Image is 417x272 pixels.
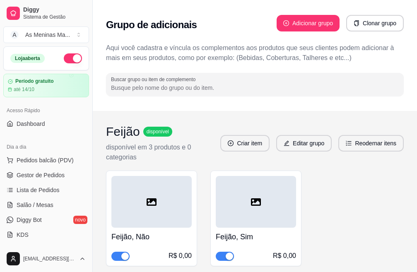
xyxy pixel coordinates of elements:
button: Pedidos balcão (PDV) [3,154,89,167]
a: Período gratuitoaté 14/10 [3,74,89,97]
p: disponível em 3 produtos e 0 categorias [106,142,220,162]
span: Dashboard [17,120,45,128]
label: Buscar grupo ou item de complemento [111,76,198,83]
a: KDS [3,228,89,241]
h4: Feijão, Sim [216,231,296,243]
div: R$ 0,00 [169,251,192,261]
span: Diggy [23,6,86,14]
div: As Meninas Ma ... [25,31,70,39]
span: disponível [145,128,171,135]
span: copy [354,20,359,26]
button: copyClonar grupo [346,15,404,31]
button: plus-circleAdicionar grupo [277,15,340,31]
div: Loja aberta [10,54,45,63]
button: editEditar grupo [276,135,332,152]
span: plus-circle [283,20,289,26]
span: [EMAIL_ADDRESS][DOMAIN_NAME] [23,255,76,262]
span: Gestor de Pedidos [17,171,65,179]
button: plus-circleCriar item [220,135,270,152]
a: Lista de Pedidos [3,183,89,197]
a: DiggySistema de Gestão [3,3,89,23]
span: KDS [17,231,29,239]
button: Select a team [3,26,89,43]
div: R$ 0,00 [273,251,296,261]
div: Acesso Rápido [3,104,89,117]
a: Salão / Mesas [3,198,89,212]
span: Salão / Mesas [17,201,53,209]
h2: Grupo de adicionais [106,18,197,31]
span: Lista de Pedidos [17,186,60,194]
h4: Feijão, Não [111,231,192,243]
button: Alterar Status [64,53,82,63]
article: até 14/10 [14,86,34,93]
span: ordered-list [346,140,352,146]
div: Dia a dia [3,140,89,154]
button: [EMAIL_ADDRESS][DOMAIN_NAME] [3,249,89,269]
span: plus-circle [228,140,234,146]
a: Diggy Botnovo [3,213,89,226]
input: Buscar grupo ou item de complemento [111,84,399,92]
span: Diggy Bot [17,216,42,224]
h3: Feijão [106,124,140,139]
a: Gestor de Pedidos [3,168,89,182]
span: edit [284,140,289,146]
span: Sistema de Gestão [23,14,86,20]
button: ordered-listReodernar itens [338,135,404,152]
a: Dashboard [3,117,89,130]
span: Pedidos balcão (PDV) [17,156,74,164]
p: Aqui você cadastra e víncula os complementos aos produtos que seus clientes podem adicionar à mai... [106,43,404,63]
span: A [10,31,19,39]
article: Período gratuito [15,78,54,84]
